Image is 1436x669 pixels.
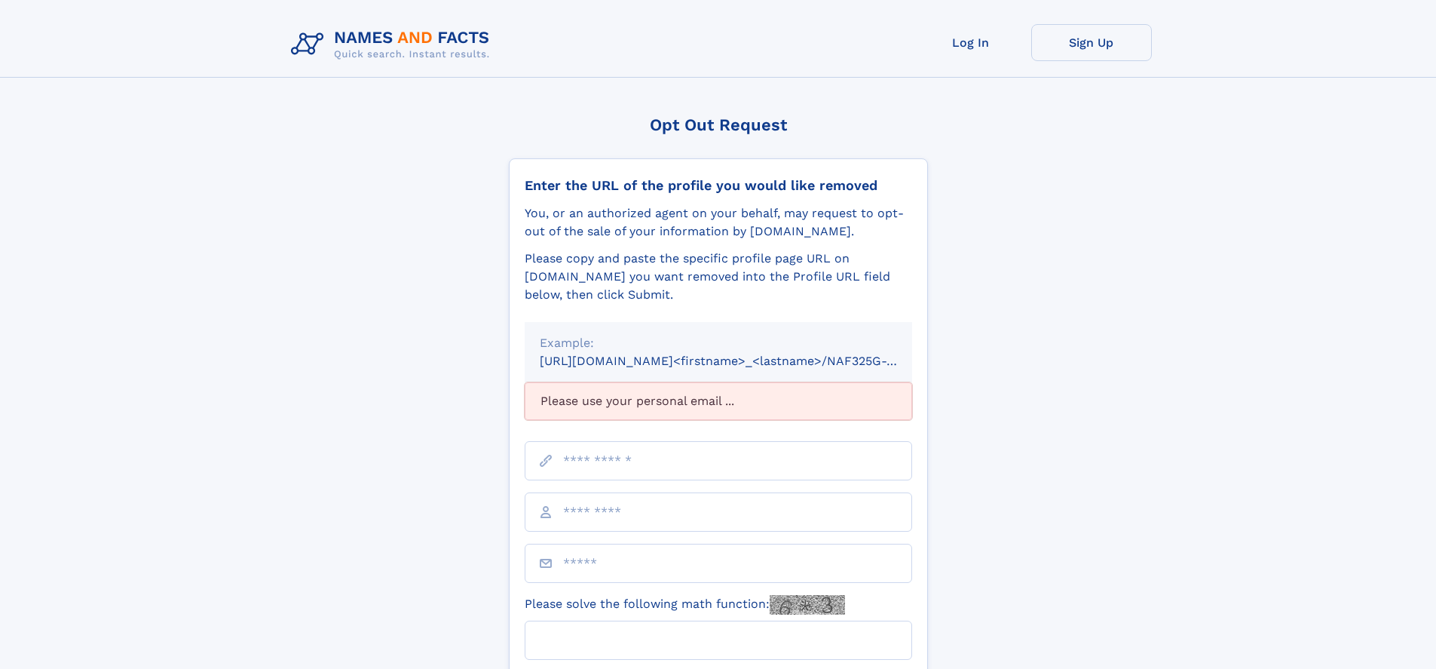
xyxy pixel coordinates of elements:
div: Opt Out Request [509,115,928,134]
img: Logo Names and Facts [285,24,502,65]
div: Example: [540,334,897,352]
div: Please use your personal email ... [525,382,912,420]
div: You, or an authorized agent on your behalf, may request to opt-out of the sale of your informatio... [525,204,912,241]
div: Enter the URL of the profile you would like removed [525,177,912,194]
label: Please solve the following math function: [525,595,845,615]
div: Please copy and paste the specific profile page URL on [DOMAIN_NAME] you want removed into the Pr... [525,250,912,304]
a: Log In [911,24,1031,61]
a: Sign Up [1031,24,1152,61]
small: [URL][DOMAIN_NAME]<firstname>_<lastname>/NAF325G-xxxxxxxx [540,354,941,368]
